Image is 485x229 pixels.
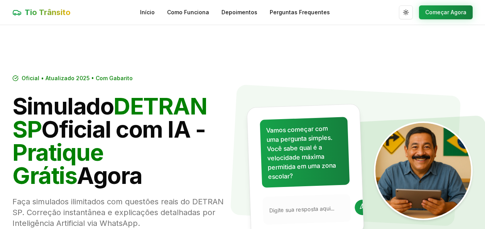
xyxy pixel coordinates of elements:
p: Faça simulados ilimitados com questões reais do DETRAN SP. Correção instantânea e explicações det... [12,196,237,229]
span: Tio Trânsito [25,7,71,18]
a: Depoimentos [221,8,257,16]
span: Oficial • Atualizado 2025 • Com Gabarito [22,74,133,82]
button: Começar Agora [419,5,473,19]
a: Como Funciona [167,8,209,16]
a: Perguntas Frequentes [270,8,330,16]
a: Início [140,8,155,16]
img: Tio Trânsito [374,121,473,220]
span: Pratique Grátis [12,138,103,189]
a: Tio Trânsito [12,7,71,18]
p: Vamos começar com uma pergunta simples. Você sabe qual é a velocidade máxima permitida em uma zon... [266,123,343,182]
h1: Simulado Oficial com IA - Agora [12,94,237,187]
input: Digite sua resposta aqui... [269,204,350,214]
span: DETRAN SP [12,92,207,143]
